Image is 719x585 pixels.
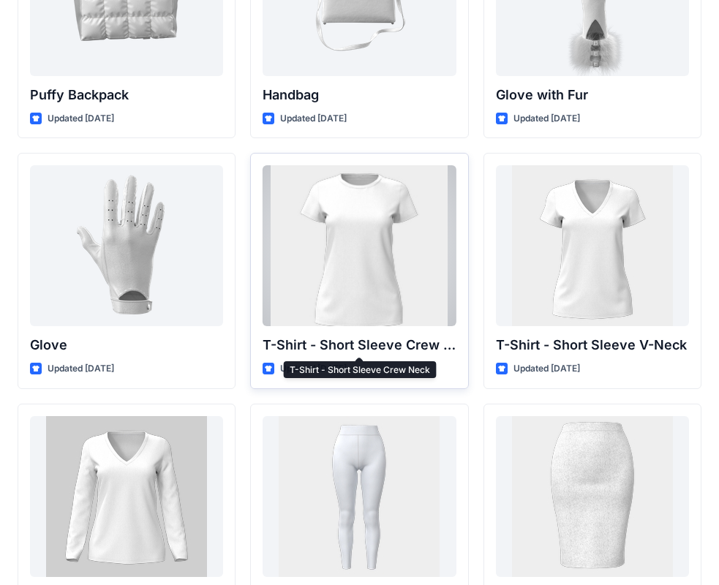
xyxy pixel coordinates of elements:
a: T-Shirt - Long Sleeve V-Neck [30,416,223,577]
p: T-Shirt - Short Sleeve V-Neck [496,335,689,355]
p: Updated [DATE] [48,111,114,127]
p: Glove [30,335,223,355]
p: Updated [DATE] [48,361,114,377]
a: Glove [30,165,223,326]
p: Puffy Backpack [30,85,223,105]
p: Updated [DATE] [280,111,347,127]
a: Knee length pencil skirt [496,416,689,577]
p: T-Shirt - Short Sleeve Crew Neck [263,335,456,355]
a: Leggings [263,416,456,577]
p: Updated [DATE] [513,111,580,127]
a: T-Shirt - Short Sleeve Crew Neck [263,165,456,326]
p: Updated [DATE] [513,361,580,377]
p: Handbag [263,85,456,105]
a: T-Shirt - Short Sleeve V-Neck [496,165,689,326]
p: Glove with Fur [496,85,689,105]
p: Updated [DATE] [280,361,347,377]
